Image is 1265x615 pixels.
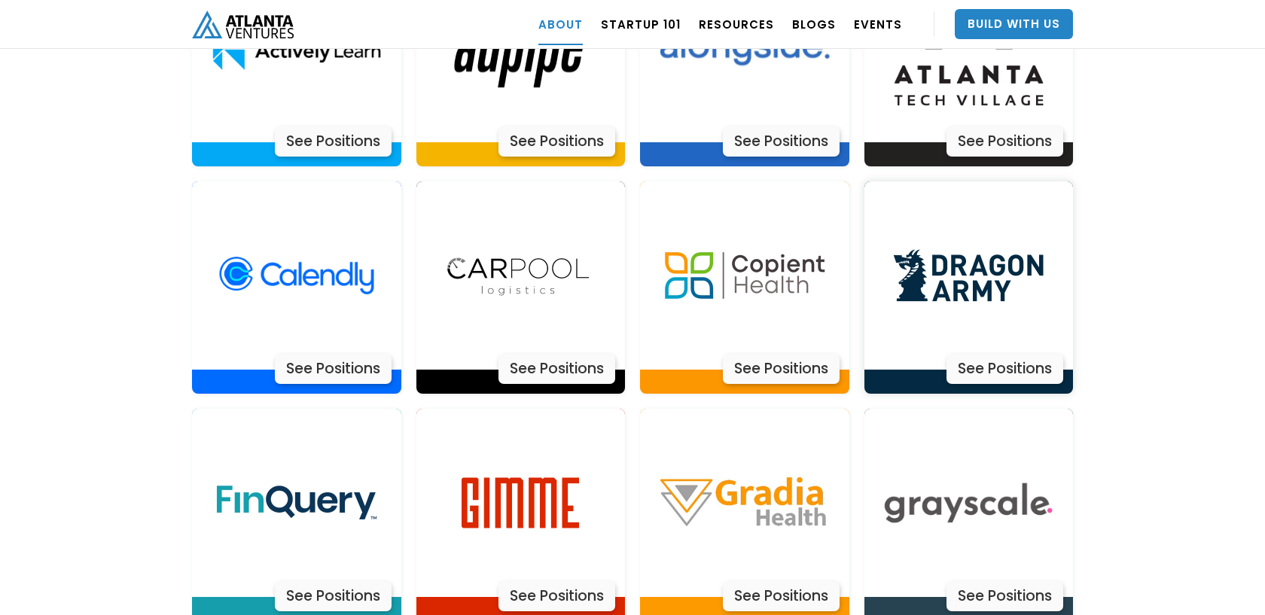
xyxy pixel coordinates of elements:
div: See Positions [275,126,392,157]
img: Actively Learn [874,409,1062,597]
div: See Positions [723,126,840,157]
img: Actively Learn [874,181,1062,370]
div: See Positions [946,581,1063,611]
a: Actively LearnSee Positions [640,181,849,394]
a: Startup 101 [601,3,681,45]
img: Actively Learn [203,181,391,370]
div: See Positions [275,354,392,384]
a: Actively LearnSee Positions [416,181,626,394]
div: See Positions [498,354,615,384]
img: Actively Learn [651,181,839,370]
div: See Positions [723,581,840,611]
div: See Positions [275,581,392,611]
a: Actively LearnSee Positions [192,181,401,394]
div: See Positions [498,126,615,157]
a: Build With Us [955,9,1073,39]
a: BLOGS [792,3,836,45]
div: See Positions [498,581,615,611]
img: Actively Learn [426,409,614,597]
img: Actively Learn [203,409,391,597]
a: ABOUT [538,3,583,45]
a: RESOURCES [699,3,774,45]
img: Actively Learn [651,409,839,597]
div: See Positions [946,354,1063,384]
a: Actively LearnSee Positions [864,181,1074,394]
img: Actively Learn [426,181,614,370]
a: EVENTS [854,3,902,45]
div: See Positions [723,354,840,384]
div: See Positions [946,126,1063,157]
